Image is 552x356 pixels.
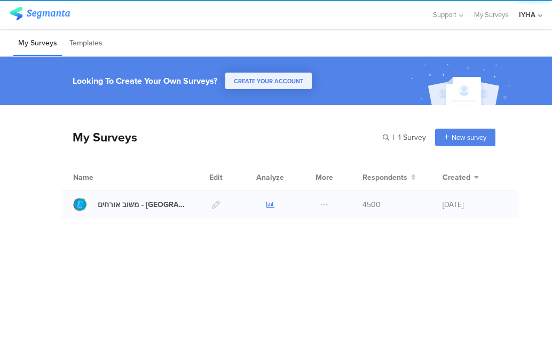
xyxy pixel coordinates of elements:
[362,172,407,183] span: Respondents
[73,172,137,183] div: Name
[519,10,535,20] div: IYHA
[398,132,426,143] span: 1 Survey
[433,10,456,20] span: Support
[443,172,479,183] button: Created
[10,7,70,20] img: segmanta logo
[443,172,470,183] span: Created
[362,199,381,210] span: 4500
[313,164,336,191] div: More
[407,60,517,108] img: create_account_image.svg
[443,199,507,210] div: [DATE]
[254,164,286,191] div: Analyze
[362,172,416,183] button: Respondents
[62,128,137,146] div: My Surveys
[391,132,396,143] span: |
[65,31,107,56] li: Templates
[13,31,62,56] li: My Surveys
[98,199,188,210] div: משוב אורחים - בית שאן
[73,197,188,211] a: משוב אורחים - [GEOGRAPHIC_DATA]
[452,132,486,143] span: New survey
[225,73,312,89] button: CREATE YOUR ACCOUNT
[234,77,303,85] span: CREATE YOUR ACCOUNT
[204,164,227,191] div: Edit
[73,75,217,87] div: Looking To Create Your Own Surveys?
